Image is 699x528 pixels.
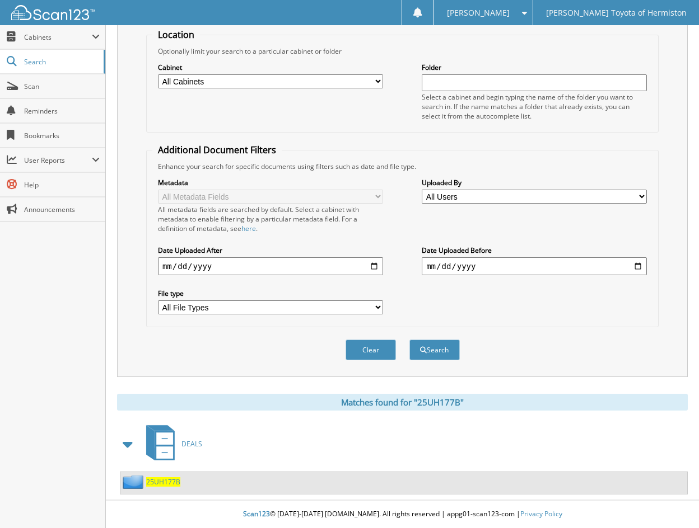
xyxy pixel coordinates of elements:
[422,92,647,121] div: Select a cabinet and begin typing the name of the folder you want to search in. If the name match...
[181,439,202,449] span: DEALS
[117,394,688,411] div: Matches found for "25UH177B"
[24,32,92,42] span: Cabinets
[158,178,383,187] label: Metadata
[643,474,699,528] iframe: Chat Widget
[152,29,200,41] legend: Location
[422,246,647,255] label: Date Uploaded Before
[24,82,100,91] span: Scan
[409,340,460,360] button: Search
[24,131,100,140] span: Bookmarks
[106,501,699,528] div: © [DATE]-[DATE] [DOMAIN_NAME]. All rights reserved | appg01-scan123-com |
[24,106,100,116] span: Reminders
[158,289,383,298] label: File type
[11,5,95,20] img: scan123-logo-white.svg
[24,155,92,165] span: User Reports
[152,162,653,171] div: Enhance your search for specific documents using filters such as date and file type.
[24,57,98,67] span: Search
[146,477,180,487] a: 25UH177B
[243,509,270,518] span: Scan123
[520,509,562,518] a: Privacy Policy
[422,178,647,187] label: Uploaded By
[422,257,647,275] input: end
[152,46,653,56] div: Optionally limit your search to a particular cabinet or folder
[447,10,510,16] span: [PERSON_NAME]
[158,63,383,72] label: Cabinet
[346,340,396,360] button: Clear
[546,10,687,16] span: [PERSON_NAME] Toyota of Hermiston
[422,63,647,72] label: Folder
[152,144,282,156] legend: Additional Document Filters
[241,224,256,233] a: here
[139,422,202,466] a: DEALS
[24,180,100,190] span: Help
[24,205,100,214] span: Announcements
[158,205,383,233] div: All metadata fields are searched by default. Select a cabinet with metadata to enable filtering b...
[123,475,146,489] img: folder2.png
[158,257,383,275] input: start
[158,246,383,255] label: Date Uploaded After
